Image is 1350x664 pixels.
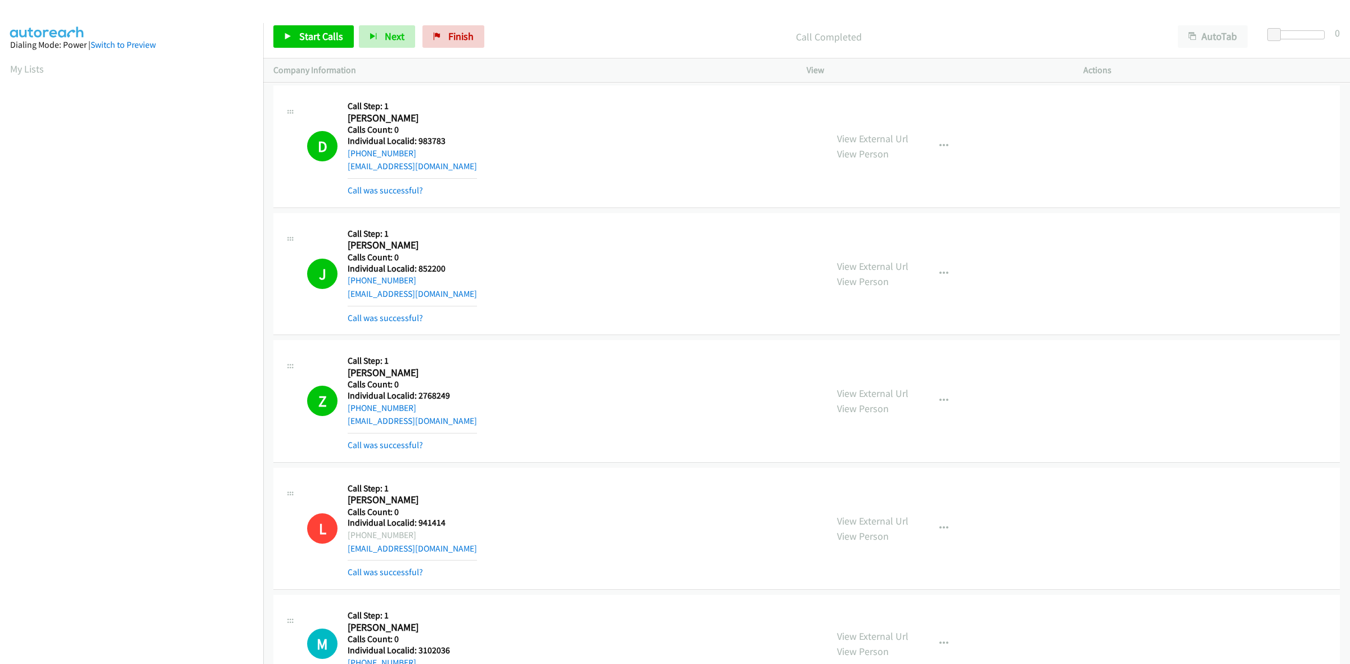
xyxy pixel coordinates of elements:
[837,514,908,527] a: View External Url
[348,610,477,621] h5: Call Step: 1
[837,387,908,400] a: View External Url
[348,529,477,542] div: [PHONE_NUMBER]
[10,62,44,75] a: My Lists
[307,513,337,544] h1: L
[348,507,477,518] h5: Calls Count: 0
[348,621,473,634] h2: [PERSON_NAME]
[348,252,477,263] h5: Calls Count: 0
[348,379,477,390] h5: Calls Count: 0
[837,260,908,273] a: View External Url
[273,25,354,48] a: Start Calls
[307,386,337,416] h1: Z
[348,440,423,450] a: Call was successful?
[1178,25,1248,48] button: AutoTab
[348,355,477,367] h5: Call Step: 1
[348,645,477,656] h5: Individual Localid: 3102036
[348,367,473,380] h2: [PERSON_NAME]
[348,567,423,577] a: Call was successful?
[348,228,477,240] h5: Call Step: 1
[837,645,889,658] a: View Person
[448,30,474,43] span: Finish
[348,483,477,494] h5: Call Step: 1
[348,494,473,507] h2: [PERSON_NAME]
[348,403,416,413] a: [PHONE_NUMBER]
[348,263,477,274] h5: Individual Localid: 852200
[348,634,477,645] h5: Calls Count: 0
[307,259,337,289] h1: J
[91,39,156,50] a: Switch to Preview
[1335,25,1340,40] div: 0
[348,112,473,125] h2: [PERSON_NAME]
[837,275,889,288] a: View Person
[273,64,786,77] p: Company Information
[348,390,477,401] h5: Individual Localid: 2768249
[307,629,337,659] h1: M
[837,402,889,415] a: View Person
[385,30,404,43] span: Next
[10,87,263,621] iframe: Dialpad
[807,64,1063,77] p: View
[348,415,477,426] a: [EMAIL_ADDRESS][DOMAIN_NAME]
[348,288,477,299] a: [EMAIL_ADDRESS][DOMAIN_NAME]
[1083,64,1340,77] p: Actions
[348,543,477,554] a: [EMAIL_ADDRESS][DOMAIN_NAME]
[299,30,343,43] span: Start Calls
[348,275,416,286] a: [PHONE_NUMBER]
[359,25,415,48] button: Next
[348,517,477,529] h5: Individual Localid: 941414
[837,630,908,643] a: View External Url
[348,313,423,323] a: Call was successful?
[348,135,477,147] h5: Individual Localid: 983783
[837,147,889,160] a: View Person
[348,161,477,171] a: [EMAIL_ADDRESS][DOMAIN_NAME]
[348,124,477,135] h5: Calls Count: 0
[837,530,889,543] a: View Person
[499,29,1158,44] p: Call Completed
[348,239,473,252] h2: [PERSON_NAME]
[10,38,253,52] div: Dialing Mode: Power |
[837,132,908,145] a: View External Url
[307,131,337,161] h1: D
[1317,287,1350,377] iframe: Resource Center
[348,185,423,196] a: Call was successful?
[348,148,416,159] a: [PHONE_NUMBER]
[422,25,484,48] a: Finish
[348,101,477,112] h5: Call Step: 1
